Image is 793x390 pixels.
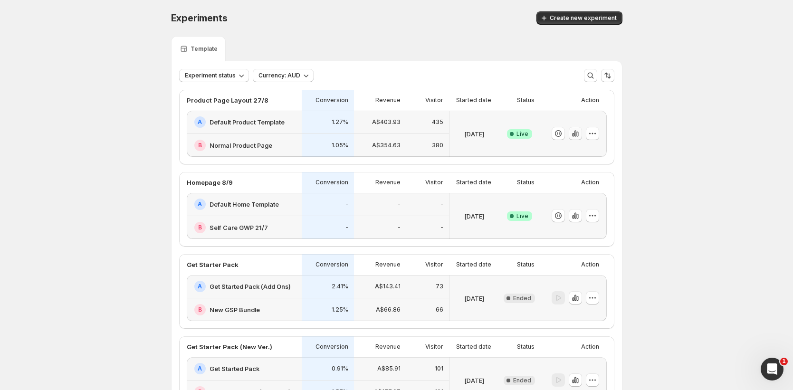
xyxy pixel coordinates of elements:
[398,200,401,208] p: -
[253,69,314,82] button: Currency: AUD
[375,261,401,268] p: Revenue
[376,306,401,314] p: A$66.86
[198,306,202,314] h2: B
[516,130,528,138] span: Live
[425,179,443,186] p: Visitor
[377,365,401,372] p: A$85.91
[425,343,443,351] p: Visitor
[187,260,239,269] p: Get Starter Pack
[517,261,535,268] p: Status
[436,306,443,314] p: 66
[210,200,279,209] h2: Default Home Template
[372,142,401,149] p: A$354.63
[210,141,272,150] h2: Normal Product Page
[432,142,443,149] p: 380
[513,377,531,384] span: Ended
[601,69,614,82] button: Sort the results
[581,96,599,104] p: Action
[517,96,535,104] p: Status
[761,358,783,380] iframe: Intercom live chat
[456,179,491,186] p: Started date
[456,96,491,104] p: Started date
[198,283,202,290] h2: A
[187,95,268,105] p: Product Page Layout 27/8
[198,142,202,149] h2: B
[581,343,599,351] p: Action
[513,295,531,302] span: Ended
[332,306,348,314] p: 1.25%
[198,118,202,126] h2: A
[456,261,491,268] p: Started date
[187,178,233,187] p: Homepage 8/9
[332,142,348,149] p: 1.05%
[464,129,484,139] p: [DATE]
[440,200,443,208] p: -
[210,364,259,373] h2: Get Started Pack
[258,72,300,79] span: Currency: AUD
[550,14,617,22] span: Create new experiment
[517,179,535,186] p: Status
[464,376,484,385] p: [DATE]
[191,45,218,53] p: Template
[464,211,484,221] p: [DATE]
[171,12,228,24] span: Experiments
[332,118,348,126] p: 1.27%
[375,96,401,104] p: Revenue
[440,224,443,231] p: -
[436,283,443,290] p: 73
[315,179,348,186] p: Conversion
[332,365,348,372] p: 0.91%
[375,283,401,290] p: A$143.41
[581,179,599,186] p: Action
[210,305,260,314] h2: New GSP Bundle
[536,11,622,25] button: Create new experiment
[398,224,401,231] p: -
[198,224,202,231] h2: B
[187,342,272,352] p: Get Starter Pack (New Ver.)
[332,283,348,290] p: 2.41%
[425,261,443,268] p: Visitor
[372,118,401,126] p: A$403.93
[345,224,348,231] p: -
[210,117,285,127] h2: Default Product Template
[464,294,484,303] p: [DATE]
[315,343,348,351] p: Conversion
[375,179,401,186] p: Revenue
[198,200,202,208] h2: A
[198,365,202,372] h2: A
[516,212,528,220] span: Live
[517,343,535,351] p: Status
[456,343,491,351] p: Started date
[315,96,348,104] p: Conversion
[185,72,236,79] span: Experiment status
[780,358,788,365] span: 1
[425,96,443,104] p: Visitor
[581,261,599,268] p: Action
[210,223,268,232] h2: Self Care GWP 21/7
[435,365,443,372] p: 101
[345,200,348,208] p: -
[315,261,348,268] p: Conversion
[179,69,249,82] button: Experiment status
[432,118,443,126] p: 435
[210,282,291,291] h2: Get Started Pack (Add Ons)
[375,343,401,351] p: Revenue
